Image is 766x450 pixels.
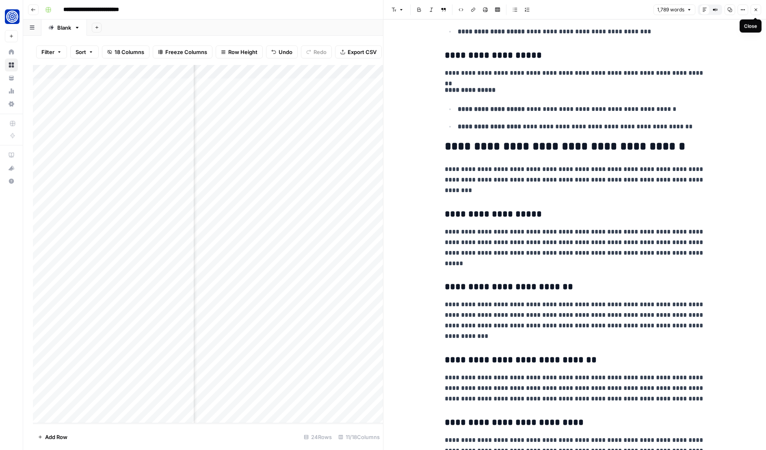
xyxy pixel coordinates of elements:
[5,45,18,58] a: Home
[76,48,86,56] span: Sort
[5,175,18,188] button: Help + Support
[216,45,263,58] button: Row Height
[301,45,332,58] button: Redo
[5,6,18,27] button: Workspace: Fundwell
[348,48,377,56] span: Export CSV
[33,431,72,444] button: Add Row
[335,45,382,58] button: Export CSV
[57,24,71,32] div: Blank
[165,48,207,56] span: Freeze Columns
[36,45,67,58] button: Filter
[153,45,212,58] button: Freeze Columns
[5,9,19,24] img: Fundwell Logo
[266,45,298,58] button: Undo
[657,6,684,13] span: 1,789 words
[653,4,695,15] button: 1,789 words
[5,71,18,84] a: Your Data
[228,48,257,56] span: Row Height
[102,45,149,58] button: 18 Columns
[115,48,144,56] span: 18 Columns
[279,48,292,56] span: Undo
[335,431,383,444] div: 11/18 Columns
[5,97,18,110] a: Settings
[70,45,99,58] button: Sort
[5,58,18,71] a: Browse
[45,433,67,441] span: Add Row
[41,48,54,56] span: Filter
[5,84,18,97] a: Usage
[314,48,327,56] span: Redo
[5,162,18,175] button: What's new?
[301,431,335,444] div: 24 Rows
[41,19,87,36] a: Blank
[5,149,18,162] a: AirOps Academy
[744,22,757,30] div: Close
[5,162,17,174] div: What's new?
